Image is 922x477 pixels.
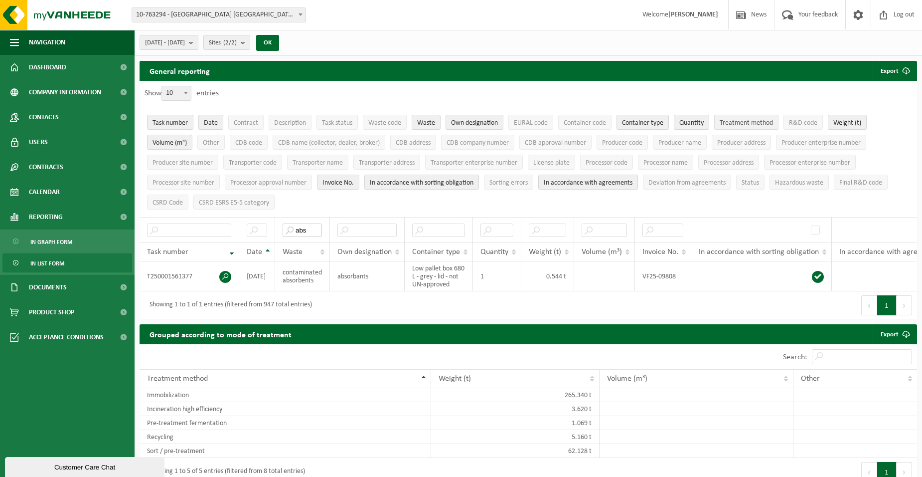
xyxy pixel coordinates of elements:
[147,195,188,210] button: CSRD CodeCSRD Code: Activate to sort
[877,295,897,315] button: 1
[29,300,74,325] span: Product Shop
[2,232,132,251] a: In graph form
[412,115,441,130] button: WasteWaste: Activate to sort
[29,55,66,80] span: Dashboard
[580,155,633,170] button: Processor codeProcessor code: Activate to sort
[29,80,101,105] span: Company information
[679,119,704,127] span: Quantity
[653,135,707,150] button: Producer nameProducer name: Activate to sort
[828,115,867,130] button: Weight (t)Weight (t): Activate to sort
[582,248,622,256] span: Volume (m³)
[602,139,642,147] span: Producer code
[597,135,648,150] button: Producer codeProducer code: Activate to sort
[29,30,65,55] span: Navigation
[508,115,553,130] button: EURAL codeEURAL code: Activate to sort
[769,159,850,167] span: Processor enterprise number
[519,135,592,150] button: CDB approval numberCDB approval number: Activate to sort
[287,155,348,170] button: Transporter nameTransporter name: Activate to sort
[140,444,431,458] td: Sort / pre-treatment
[839,179,882,187] span: Final R&D code
[140,324,302,344] h2: Grouped according to mode of treatment
[29,275,67,300] span: Documents
[273,135,385,150] button: CDB name (collector, dealer, broker)CDB name (collector, dealer, broker): Activate to sort
[29,205,63,230] span: Reporting
[635,261,691,291] td: VF25-09808
[199,199,269,207] span: CSRD ESRS E5-5 category
[30,233,72,251] span: In graph form
[447,139,509,147] span: CDB company number
[544,179,632,187] span: In accordance with agreements
[29,325,104,350] span: Acceptance conditions
[353,155,420,170] button: Transporter addressTransporter address: Activate to sort
[223,39,237,46] count: (2/2)
[140,388,431,402] td: Immobilization
[147,175,220,190] button: Processor site numberProcessor site number: Activate to sort
[425,155,523,170] button: Transporter enterprise numberTransporter enterprise number: Activate to sort
[316,115,358,130] button: Task statusTask status: Activate to sort
[203,139,219,147] span: Other
[322,119,352,127] span: Task status
[147,115,193,130] button: Task numberTask number : Activate to remove sorting
[225,175,312,190] button: Processor approval numberProcessor approval number: Activate to sort
[658,139,701,147] span: Producer name
[622,119,663,127] span: Container type
[368,119,401,127] span: Waste code
[417,119,435,127] span: Waste
[140,402,431,416] td: Incineration high efficiency
[153,199,183,207] span: CSRD Code
[317,175,359,190] button: Invoice No.Invoice No.: Activate to sort
[337,248,392,256] span: Own designation
[480,248,508,256] span: Quantity
[473,261,521,291] td: 1
[193,195,275,210] button: CSRD ESRS E5-5 categoryCSRD ESRS E5-5 category: Activate to sort
[147,248,188,256] span: Task number
[698,155,759,170] button: Processor addressProcessor address: Activate to sort
[153,139,187,147] span: Volume (m³)
[742,179,759,187] span: Status
[873,61,916,81] button: Export
[140,261,239,291] td: T250001561377
[720,119,773,127] span: Treatment method
[431,430,600,444] td: 5.160 t
[607,375,647,383] span: Volume (m³)
[197,135,225,150] button: OtherOther: Activate to sort
[239,261,275,291] td: [DATE]
[234,119,258,127] span: Contract
[699,248,819,256] span: In accordance with sorting obligation
[322,179,354,187] span: Invoice No.
[441,135,514,150] button: CDB company numberCDB company number: Activate to sort
[451,119,498,127] span: Own designation
[145,35,185,50] span: [DATE] - [DATE]
[714,115,778,130] button: Treatment methodTreatment method: Activate to sort
[412,248,460,256] span: Container type
[638,155,693,170] button: Processor nameProcessor name: Activate to sort
[29,155,63,180] span: Contracts
[525,139,586,147] span: CDB approval number
[198,115,223,130] button: DateDate: Activate to sort
[514,119,548,127] span: EURAL code
[235,139,262,147] span: CDB code
[140,61,220,81] h2: General reporting
[642,248,678,256] span: Invoice No.
[293,159,343,167] span: Transporter name
[783,115,823,130] button: R&D codeR&amp;D code: Activate to sort
[538,175,638,190] button: In accordance with agreements : Activate to sort
[431,444,600,458] td: 62.128 t
[2,253,132,272] a: In list form
[364,175,479,190] button: In accordance with sorting obligation : Activate to sort
[586,159,627,167] span: Processor code
[390,135,436,150] button: CDB addressCDB address: Activate to sort
[5,455,166,477] iframe: chat widget
[533,159,570,167] span: License plate
[558,115,612,130] button: Container codeContainer code: Activate to sort
[717,139,766,147] span: Producer address
[643,159,688,167] span: Processor name
[396,139,431,147] span: CDB address
[132,8,306,22] span: 10-763294 - HOGANAS BELGIUM - ATH
[147,375,208,383] span: Treatment method
[162,86,191,100] span: 10
[29,130,48,155] span: Users
[161,86,191,101] span: 10
[153,179,214,187] span: Processor site number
